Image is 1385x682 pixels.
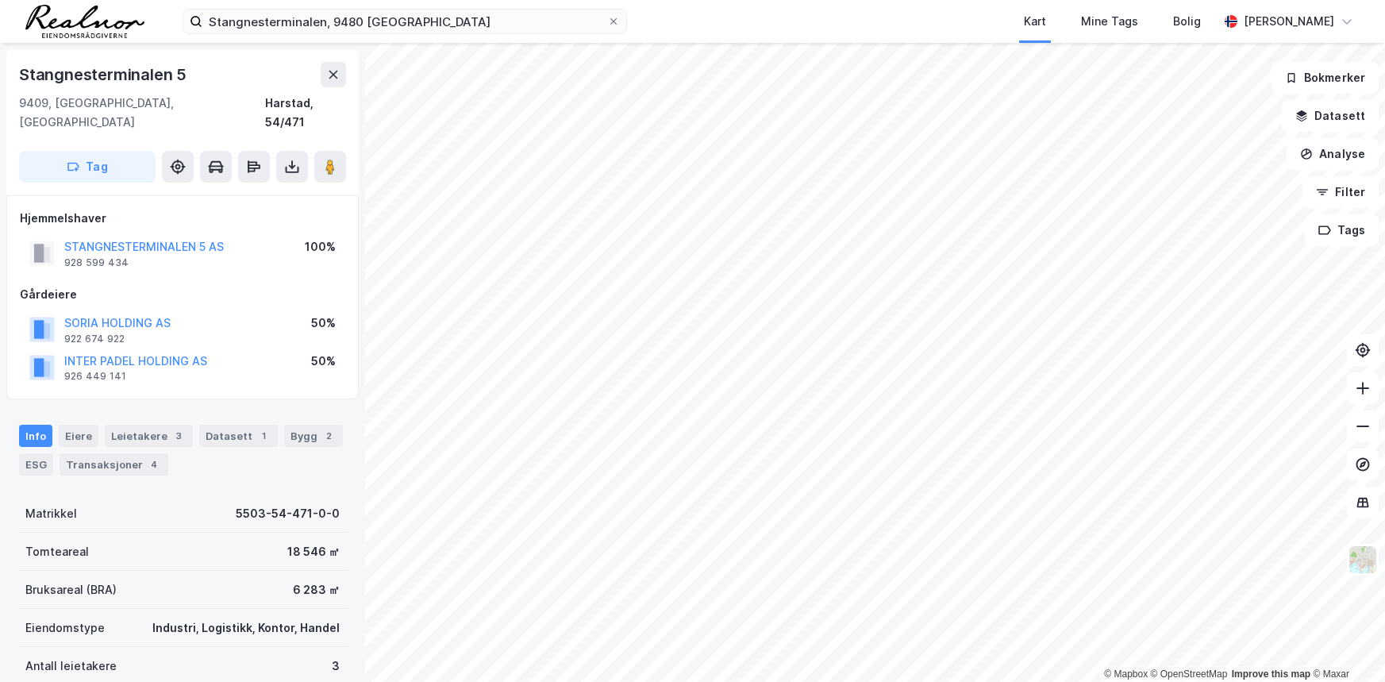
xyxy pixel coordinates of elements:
input: Søk på adresse, matrikkel, gårdeiere, leietakere eller personer [202,10,607,33]
div: 6 283 ㎡ [293,580,340,599]
div: Stangnesterminalen 5 [19,62,190,87]
div: Harstad, 54/471 [265,94,346,132]
div: Datasett [199,425,278,447]
img: realnor-logo.934646d98de889bb5806.png [25,5,144,38]
div: 3 [332,657,340,676]
div: Antall leietakere [25,657,117,676]
div: [PERSON_NAME] [1244,12,1334,31]
a: Mapbox [1104,669,1148,680]
button: Filter [1302,176,1379,208]
div: Kart [1024,12,1046,31]
div: Tomteareal [25,542,89,561]
div: 18 546 ㎡ [287,542,340,561]
button: Tag [19,151,156,183]
div: Eiere [59,425,98,447]
div: 50% [311,352,336,371]
div: 922 674 922 [64,333,125,345]
div: 928 599 434 [64,256,129,269]
div: Matrikkel [25,504,77,523]
div: Info [19,425,52,447]
div: Eiendomstype [25,618,105,638]
button: Analyse [1287,138,1379,170]
div: Bruksareal (BRA) [25,580,117,599]
a: Improve this map [1232,669,1310,680]
a: OpenStreetMap [1151,669,1228,680]
div: Industri, Logistikk, Kontor, Handel [152,618,340,638]
div: 5503-54-471-0-0 [236,504,340,523]
div: 3 [171,428,187,444]
div: 9409, [GEOGRAPHIC_DATA], [GEOGRAPHIC_DATA] [19,94,265,132]
button: Datasett [1282,100,1379,132]
div: 1 [256,428,271,444]
div: Leietakere [105,425,193,447]
img: Z [1348,545,1378,575]
div: 100% [305,237,336,256]
button: Bokmerker [1272,62,1379,94]
div: 2 [321,428,337,444]
button: Tags [1305,214,1379,246]
div: Bolig [1173,12,1201,31]
div: Gårdeiere [20,285,345,304]
div: ESG [19,453,53,476]
div: Mine Tags [1081,12,1138,31]
iframe: Chat Widget [1306,606,1385,682]
div: Transaksjoner [60,453,168,476]
div: Bygg [284,425,343,447]
div: Hjemmelshaver [20,209,345,228]
div: Kontrollprogram for chat [1306,606,1385,682]
div: 926 449 141 [64,370,126,383]
div: 4 [146,457,162,472]
div: 50% [311,314,336,333]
